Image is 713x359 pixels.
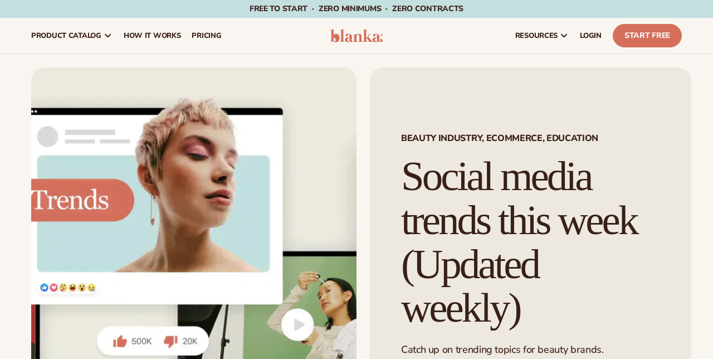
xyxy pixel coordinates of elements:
span: LOGIN [580,31,602,40]
span: Free to start · ZERO minimums · ZERO contracts [250,3,463,14]
span: Beauty Industry, Ecommerce, Education [401,134,660,143]
h1: Social media trends this week (Updated weekly) [401,154,660,330]
a: How It Works [118,18,187,54]
a: LOGIN [574,18,607,54]
span: How It Works [124,31,181,40]
span: resources [515,31,558,40]
a: product catalog [26,18,118,54]
a: pricing [186,18,227,54]
span: pricing [192,31,221,40]
a: Start Free [613,24,682,47]
a: resources [510,18,574,54]
span: Catch up on trending topics for beauty brands. [401,343,603,356]
img: logo [330,29,383,42]
span: product catalog [31,31,101,40]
